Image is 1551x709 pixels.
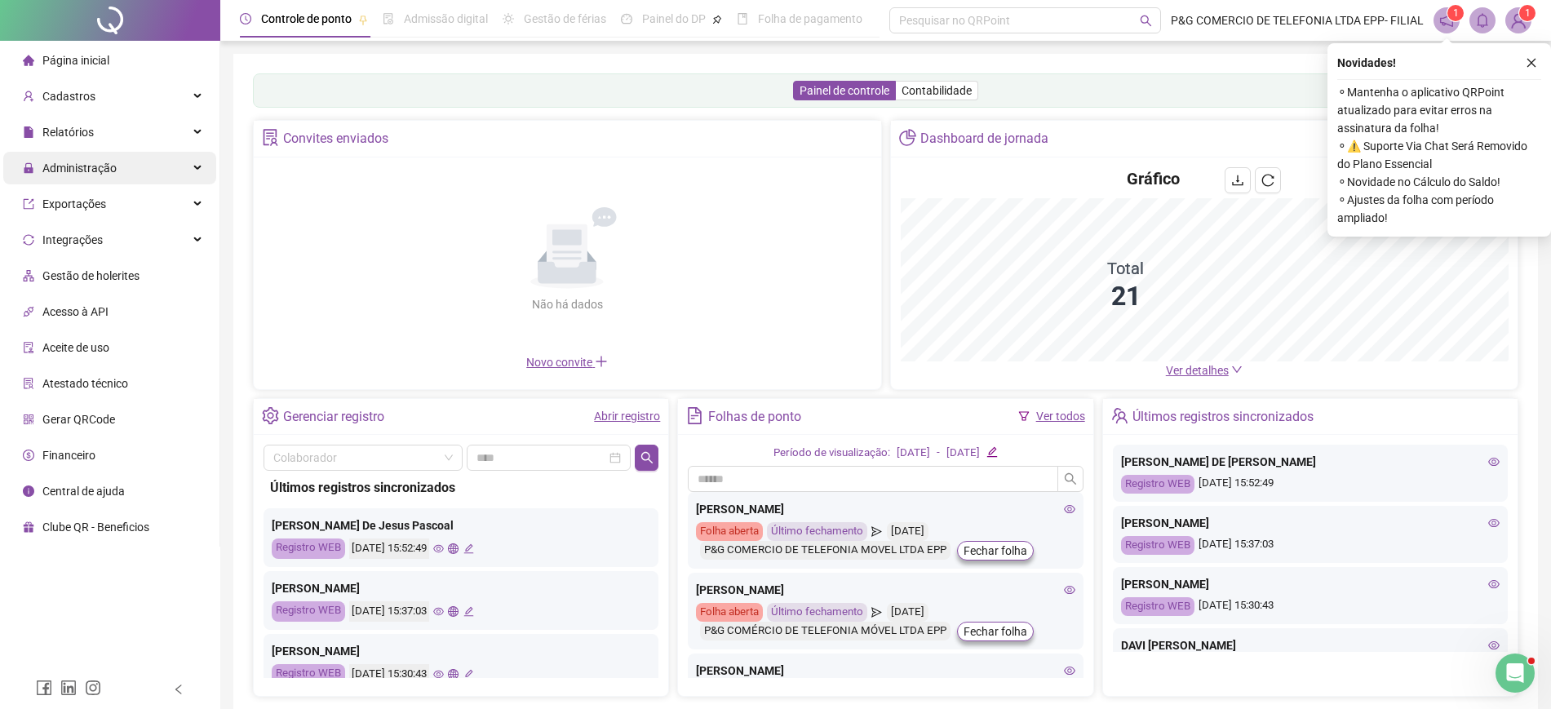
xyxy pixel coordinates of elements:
[448,606,459,617] span: global
[283,403,384,431] div: Gerenciar registro
[937,445,940,462] div: -
[920,125,1048,153] div: Dashboard de jornada
[524,12,606,25] span: Gestão de férias
[349,538,429,559] div: [DATE] 15:52:49
[1488,640,1500,651] span: eye
[871,522,882,541] span: send
[964,542,1027,560] span: Fechar folha
[173,684,184,695] span: left
[463,543,474,554] span: edit
[1121,597,1194,616] div: Registro WEB
[1064,503,1075,515] span: eye
[902,84,972,97] span: Contabilidade
[621,13,632,24] span: dashboard
[1064,584,1075,596] span: eye
[85,680,101,696] span: instagram
[696,603,763,622] div: Folha aberta
[1337,173,1541,191] span: ⚬ Novidade no Cálculo do Saldo!
[640,451,654,464] span: search
[800,84,889,97] span: Painel de controle
[767,603,867,622] div: Último fechamento
[383,13,394,24] span: file-done
[1018,410,1030,422] span: filter
[404,12,488,25] span: Admissão digital
[700,622,951,640] div: P&G COMÉRCIO DE TELEFONIA MÓVEL LTDA EPP
[1121,636,1500,654] div: DAVI [PERSON_NAME]
[946,445,980,462] div: [DATE]
[1166,364,1229,377] span: Ver detalhes
[1496,654,1535,693] iframe: Intercom live chat
[737,13,748,24] span: book
[1488,456,1500,467] span: eye
[23,91,34,102] span: user-add
[261,12,352,25] span: Controle de ponto
[1337,191,1541,227] span: ⚬ Ajustes da folha com período ampliado!
[887,603,928,622] div: [DATE]
[42,90,95,103] span: Cadastros
[463,669,474,680] span: edit
[272,579,650,597] div: [PERSON_NAME]
[23,198,34,210] span: export
[1337,83,1541,137] span: ⚬ Mantenha o aplicativo QRPoint atualizado para evitar erros na assinatura da folha!
[349,664,429,685] div: [DATE] 15:30:43
[42,341,109,354] span: Aceite de uso
[773,445,890,462] div: Período de visualização:
[1261,174,1274,187] span: reload
[23,521,34,533] span: gift
[60,680,77,696] span: linkedin
[1121,575,1500,593] div: [PERSON_NAME]
[42,377,128,390] span: Atestado técnico
[23,342,34,353] span: audit
[1111,407,1128,424] span: team
[957,541,1034,561] button: Fechar folha
[283,125,388,153] div: Convites enviados
[595,355,608,368] span: plus
[1140,15,1152,27] span: search
[986,446,997,457] span: edit
[767,522,867,541] div: Último fechamento
[42,269,140,282] span: Gestão de holerites
[1121,475,1194,494] div: Registro WEB
[1337,137,1541,173] span: ⚬ ⚠️ Suporte Via Chat Será Removido do Plano Essencial
[1447,5,1464,21] sup: 1
[1132,403,1314,431] div: Últimos registros sincronizados
[433,543,444,554] span: eye
[708,403,801,431] div: Folhas de ponto
[1121,453,1500,471] div: [PERSON_NAME] DE [PERSON_NAME]
[1231,364,1243,375] span: down
[594,410,660,423] a: Abrir registro
[349,601,429,622] div: [DATE] 15:37:03
[1519,5,1535,21] sup: Atualize o seu contato no menu Meus Dados
[42,162,117,175] span: Administração
[262,407,279,424] span: setting
[270,477,652,498] div: Últimos registros sincronizados
[526,356,608,369] span: Novo convite
[1064,665,1075,676] span: eye
[1121,475,1500,494] div: [DATE] 15:52:49
[1121,536,1194,555] div: Registro WEB
[1525,7,1531,19] span: 1
[448,669,459,680] span: global
[1064,472,1077,485] span: search
[448,543,459,554] span: global
[23,306,34,317] span: api
[964,623,1027,640] span: Fechar folha
[1036,410,1085,423] a: Ver todos
[42,54,109,67] span: Página inicial
[42,485,125,498] span: Central de ajuda
[23,162,34,174] span: lock
[758,12,862,25] span: Folha de pagamento
[700,541,951,560] div: P&G COMERCIO DE TELEFONIA MOVEL LTDA EPP
[871,603,882,622] span: send
[42,233,103,246] span: Integrações
[23,378,34,389] span: solution
[23,126,34,138] span: file
[42,449,95,462] span: Financeiro
[1475,13,1490,28] span: bell
[897,445,930,462] div: [DATE]
[1171,11,1424,29] span: P&G COMERCIO DE TELEFONIA LTDA EPP- FILIAL
[696,662,1075,680] div: [PERSON_NAME]
[1526,57,1537,69] span: close
[1439,13,1454,28] span: notification
[262,129,279,146] span: solution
